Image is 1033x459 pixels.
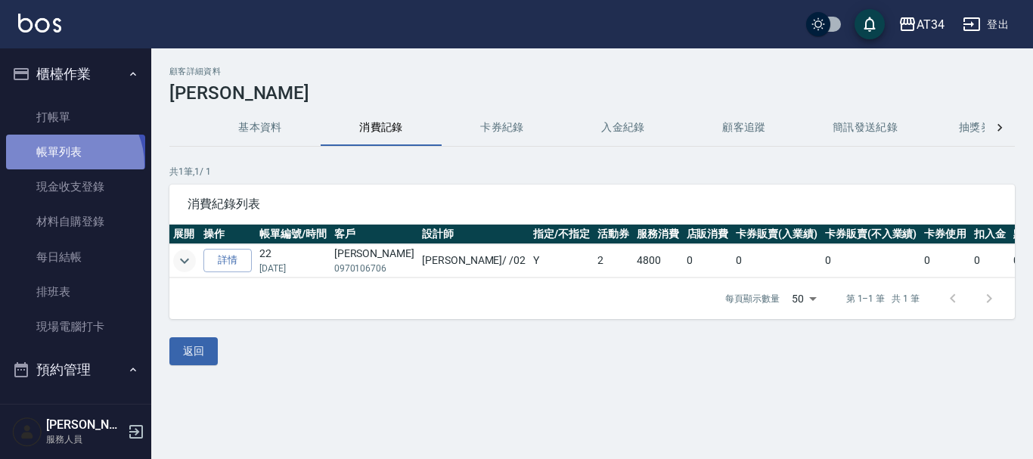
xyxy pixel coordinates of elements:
a: 打帳單 [6,100,145,135]
a: 預約管理 [6,395,145,430]
a: 現場電腦打卡 [6,309,145,344]
a: 每日結帳 [6,240,145,274]
img: Person [12,417,42,447]
a: 材料自購登錄 [6,204,145,239]
th: 卡券販賣(入業績) [732,225,821,244]
div: 50 [786,278,822,319]
button: 預約管理 [6,350,145,389]
button: 登出 [957,11,1015,39]
p: 0970106706 [334,262,414,275]
button: 消費記錄 [321,110,442,146]
td: [PERSON_NAME] / /02 [418,244,529,278]
button: 基本資料 [200,110,321,146]
th: 店販消費 [683,225,733,244]
p: [DATE] [259,262,327,275]
img: Logo [18,14,61,33]
p: 第 1–1 筆 共 1 筆 [846,292,920,305]
button: AT34 [892,9,951,40]
h2: 顧客詳細資料 [169,67,1015,76]
th: 扣入金 [970,225,1010,244]
th: 活動券 [594,225,633,244]
td: 0 [920,244,970,278]
th: 卡券使用 [920,225,970,244]
th: 指定/不指定 [529,225,594,244]
p: 共 1 筆, 1 / 1 [169,165,1015,178]
td: [PERSON_NAME] [330,244,418,278]
th: 展開 [169,225,200,244]
button: 簡訊發送紀錄 [805,110,926,146]
td: 0 [821,244,921,278]
td: 0 [683,244,733,278]
td: Y [529,244,594,278]
p: 服務人員 [46,433,123,446]
p: 每頁顯示數量 [725,292,780,305]
button: 返回 [169,337,218,365]
button: 卡券紀錄 [442,110,563,146]
a: 現金收支登錄 [6,169,145,204]
button: expand row [173,250,196,272]
a: 排班表 [6,274,145,309]
th: 卡券販賣(不入業績) [821,225,921,244]
td: 2 [594,244,633,278]
button: save [855,9,885,39]
div: AT34 [917,15,945,34]
a: 詳情 [203,249,252,272]
h5: [PERSON_NAME] [46,417,123,433]
th: 客戶 [330,225,418,244]
td: 0 [732,244,821,278]
button: 顧客追蹤 [684,110,805,146]
td: 22 [256,244,330,278]
h3: [PERSON_NAME] [169,82,1015,104]
button: 入金紀錄 [563,110,684,146]
td: 4800 [633,244,683,278]
th: 操作 [200,225,256,244]
a: 帳單列表 [6,135,145,169]
span: 消費紀錄列表 [188,197,997,212]
th: 服務消費 [633,225,683,244]
td: 0 [970,244,1010,278]
th: 帳單編號/時間 [256,225,330,244]
th: 設計師 [418,225,529,244]
button: 櫃檯作業 [6,54,145,94]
